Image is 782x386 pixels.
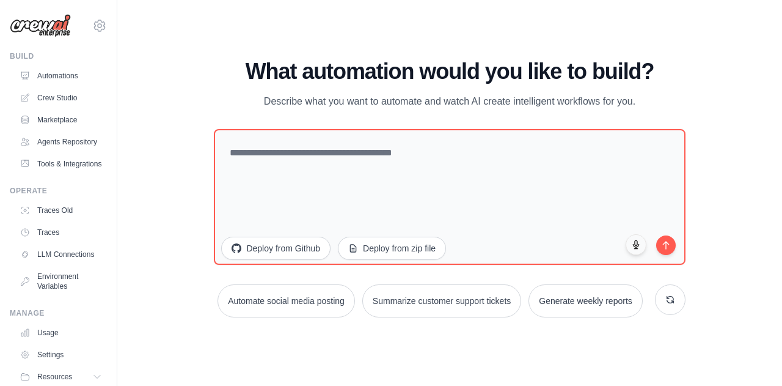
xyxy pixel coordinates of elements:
[362,284,521,317] button: Summarize customer support tickets
[528,284,643,317] button: Generate weekly reports
[15,66,107,86] a: Automations
[15,132,107,152] a: Agents Repository
[37,372,72,382] span: Resources
[338,237,446,260] button: Deploy from zip file
[217,284,355,317] button: Automate social media posting
[10,14,71,37] img: Logo
[721,327,782,386] iframe: Chat Widget
[10,186,107,196] div: Operate
[15,267,107,296] a: Environment Variables
[15,245,107,264] a: LLM Connections
[10,51,107,61] div: Build
[221,237,331,260] button: Deploy from Github
[15,201,107,220] a: Traces Old
[15,345,107,365] a: Settings
[15,323,107,343] a: Usage
[244,94,655,109] p: Describe what you want to automate and watch AI create intelligent workflows for you.
[15,110,107,130] a: Marketplace
[15,223,107,242] a: Traces
[10,308,107,318] div: Manage
[15,88,107,108] a: Crew Studio
[15,154,107,174] a: Tools & Integrations
[214,59,685,84] h1: What automation would you like to build?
